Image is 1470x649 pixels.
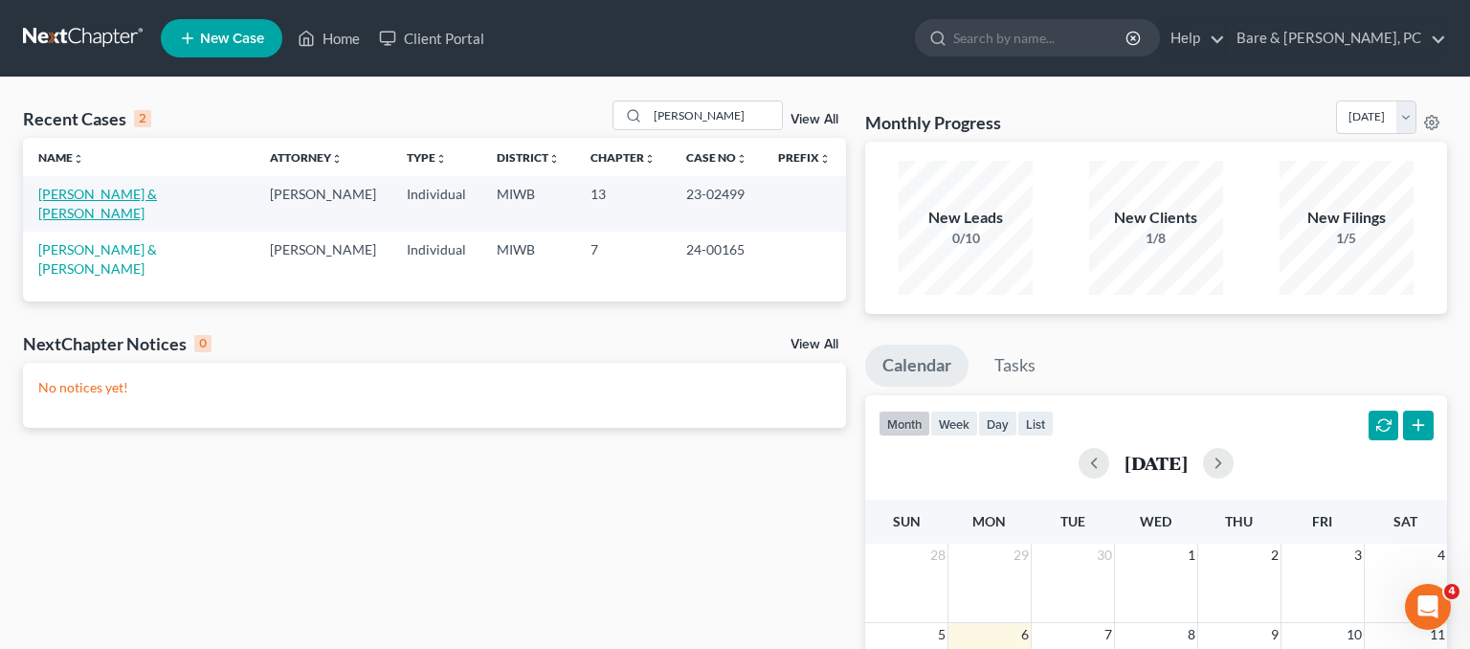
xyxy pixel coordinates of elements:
span: 7 [1102,623,1114,646]
div: 1/8 [1089,229,1223,248]
h3: Monthly Progress [865,111,1001,134]
span: Sat [1393,513,1417,529]
a: Chapterunfold_more [590,150,656,165]
a: Typeunfold_more [407,150,447,165]
div: New Clients [1089,207,1223,229]
div: 1/5 [1280,229,1414,248]
td: MIWB [481,232,575,286]
div: New Filings [1280,207,1414,229]
div: New Leads [899,207,1033,229]
div: 0 [194,335,212,352]
button: day [978,411,1017,436]
a: Tasks [977,345,1053,387]
a: View All [791,113,838,126]
div: Recent Cases [23,107,151,130]
td: 7 [575,232,671,286]
span: Thu [1225,513,1253,529]
td: Individual [391,176,481,231]
h2: [DATE] [1125,453,1188,473]
span: 4 [1436,544,1447,567]
span: Mon [972,513,1006,529]
button: month [879,411,930,436]
i: unfold_more [435,153,447,165]
span: 9 [1269,623,1281,646]
td: 24-00165 [671,232,763,286]
input: Search by name... [953,20,1128,56]
span: Wed [1140,513,1171,529]
span: 2 [1269,544,1281,567]
a: Attorneyunfold_more [270,150,343,165]
iframe: Intercom live chat [1405,584,1451,630]
span: 3 [1352,544,1364,567]
span: 4 [1444,584,1459,599]
a: Bare & [PERSON_NAME], PC [1227,21,1446,56]
div: NextChapter Notices [23,332,212,355]
span: Tue [1060,513,1085,529]
span: Fri [1312,513,1332,529]
span: 5 [936,623,947,646]
a: Nameunfold_more [38,150,84,165]
button: week [930,411,978,436]
a: Prefixunfold_more [778,150,831,165]
a: Help [1161,21,1225,56]
td: [PERSON_NAME] [255,232,391,286]
i: unfold_more [819,153,831,165]
a: Home [288,21,369,56]
i: unfold_more [736,153,747,165]
td: 23-02499 [671,176,763,231]
td: [PERSON_NAME] [255,176,391,231]
td: 13 [575,176,671,231]
a: [PERSON_NAME] & [PERSON_NAME] [38,186,157,221]
span: 1 [1186,544,1197,567]
div: 0/10 [899,229,1033,248]
i: unfold_more [73,153,84,165]
span: New Case [200,32,264,46]
span: 29 [1012,544,1031,567]
span: 8 [1186,623,1197,646]
p: No notices yet! [38,378,831,397]
input: Search by name... [648,101,782,129]
a: Calendar [865,345,969,387]
a: Districtunfold_more [497,150,560,165]
a: [PERSON_NAME] & [PERSON_NAME] [38,241,157,277]
i: unfold_more [644,153,656,165]
div: 2 [134,110,151,127]
span: 10 [1345,623,1364,646]
i: unfold_more [331,153,343,165]
button: list [1017,411,1054,436]
span: 28 [928,544,947,567]
i: unfold_more [548,153,560,165]
td: MIWB [481,176,575,231]
a: Client Portal [369,21,494,56]
a: Case Nounfold_more [686,150,747,165]
span: Sun [893,513,921,529]
td: Individual [391,232,481,286]
span: 30 [1095,544,1114,567]
span: 11 [1428,623,1447,646]
a: View All [791,338,838,351]
span: 6 [1019,623,1031,646]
